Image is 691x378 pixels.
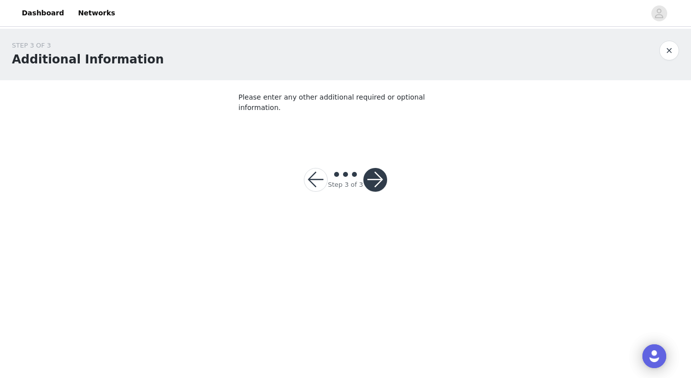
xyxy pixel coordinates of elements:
div: STEP 3 OF 3 [12,41,164,51]
div: Step 3 of 3 [328,180,363,190]
h1: Additional Information [12,51,164,68]
p: Please enter any other additional required or optional information. [238,92,453,113]
div: Open Intercom Messenger [642,344,666,368]
a: Networks [72,2,121,24]
a: Dashboard [16,2,70,24]
div: avatar [654,5,664,21]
